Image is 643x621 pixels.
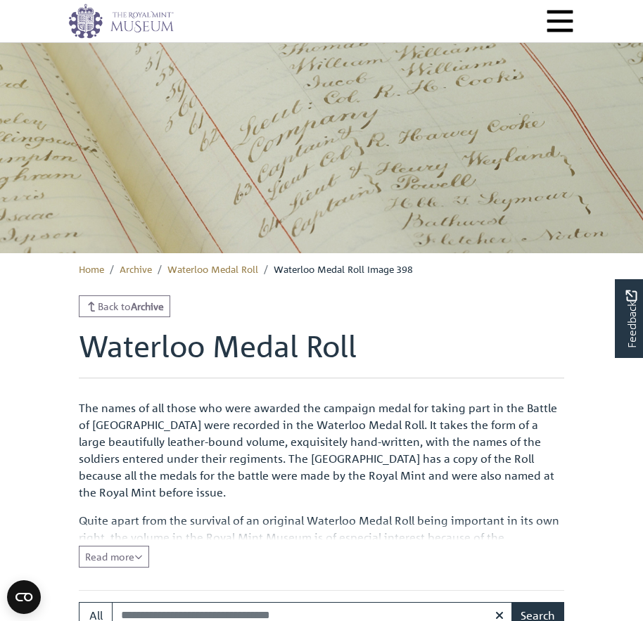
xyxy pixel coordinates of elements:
[623,290,639,349] span: Feedback
[545,6,575,36] button: Menu
[7,580,41,614] button: Open CMP widget
[79,328,564,378] h1: Waterloo Medal Roll
[85,550,143,563] span: Read more
[68,4,174,39] img: logo_wide.png
[79,401,557,499] span: The names of all those who were awarded the campaign medal for taking part in the Battle of [GEOG...
[79,262,104,275] a: Home
[274,262,413,275] span: Waterloo Medal Roll Image 398
[131,300,164,312] strong: Archive
[615,279,643,358] a: Would you like to provide feedback?
[167,262,258,275] a: Waterloo Medal Roll
[79,295,170,317] a: Back toArchive
[79,546,149,568] button: Read all of the content
[120,262,152,275] a: Archive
